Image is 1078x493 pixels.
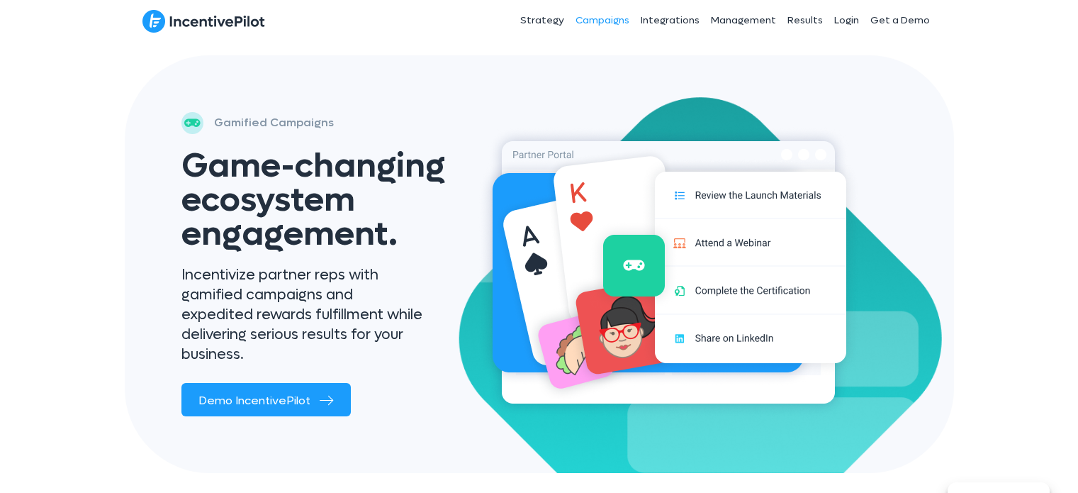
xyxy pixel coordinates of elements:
[570,3,635,38] a: Campaigns
[466,112,870,423] img: activations-hero (2)
[865,3,936,38] a: Get a Demo
[705,3,782,38] a: Management
[181,265,426,365] p: Incentivize partner reps with gamified campaigns and expedited rewards fulfillment while deliveri...
[181,143,445,256] span: Game-changing ecosystem engagement.
[635,3,705,38] a: Integrations
[417,3,936,38] nav: Header Menu
[782,3,829,38] a: Results
[214,113,334,133] p: Gamified Campaigns
[181,383,351,416] a: Demo IncentivePilot
[142,9,265,33] img: IncentivePilot
[515,3,570,38] a: Strategy
[198,393,310,408] span: Demo IncentivePilot
[829,3,865,38] a: Login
